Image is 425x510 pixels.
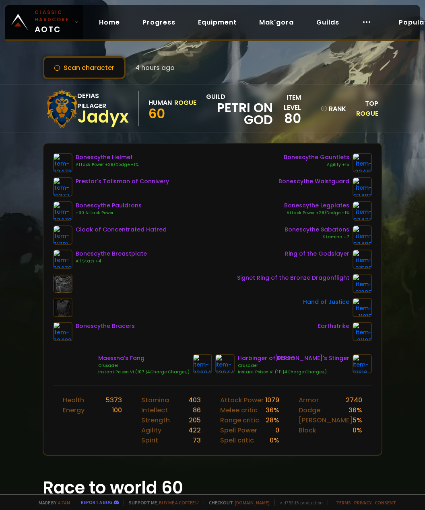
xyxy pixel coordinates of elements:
[76,162,138,168] div: Attack Power +28/Dodge +1%
[238,363,327,369] div: Crusader
[273,113,301,125] div: 80
[284,162,349,168] div: Agility +15
[284,201,349,210] div: Bonescythe Legplates
[353,274,372,293] img: item-21205
[274,500,323,506] span: v. d752d5 - production
[285,225,349,234] div: Bonescythe Sabatons
[353,425,362,435] div: 0 %
[220,425,257,435] div: Spell Power
[93,14,126,31] a: Home
[76,250,147,258] div: Bonescythe Breastplate
[63,405,85,415] div: Energy
[299,395,319,405] div: Armor
[35,9,72,35] span: AOTC
[193,405,201,415] div: 86
[347,98,379,119] div: Top
[149,98,172,108] div: Human
[266,405,279,415] div: 36 %
[266,415,279,425] div: 28 %
[53,250,72,269] img: item-22476
[220,415,259,425] div: Range critic
[98,363,190,369] div: Crusader
[188,395,201,405] div: 403
[349,405,362,415] div: 36 %
[141,435,158,445] div: Spirit
[299,425,316,435] div: Block
[5,5,83,39] a: Classic HardcoreAOTC
[63,395,84,405] div: Health
[235,500,270,506] a: [DOMAIN_NAME]
[353,415,362,425] div: 5 %
[238,369,327,375] div: Instant Poison VI (111 |4Charge:Charges;)
[206,102,273,126] span: petri on god
[53,153,72,172] img: item-22478
[303,298,349,306] div: Hand of Justice
[275,354,349,363] div: [PERSON_NAME]'s Stinger
[220,395,264,405] div: Attack Power
[273,92,301,113] div: item level
[270,435,279,445] div: 0 %
[237,274,349,282] div: Signet Ring of the Bronze Dragonflight
[353,177,372,197] img: item-22482
[220,435,254,445] div: Spell critic
[215,354,235,373] img: item-23044
[81,499,112,505] a: Report a bug
[310,14,346,31] a: Guilds
[336,500,351,506] a: Terms
[43,56,126,79] button: Scan character
[76,210,142,216] div: +30 Attack Power
[285,234,349,240] div: Stamina +7
[299,405,320,415] div: Dodge
[141,395,169,405] div: Stamina
[124,500,199,506] span: Support me,
[204,500,270,506] span: Checkout
[76,177,169,186] div: Prestor's Talisman of Connivery
[206,92,273,126] div: guild
[135,63,175,73] span: 4 hours ago
[192,14,243,31] a: Equipment
[141,425,161,435] div: Agility
[141,405,168,415] div: Intellect
[354,500,371,506] a: Privacy
[188,425,201,435] div: 422
[253,14,300,31] a: Mak'gora
[353,298,372,317] img: item-11815
[356,109,378,118] span: Rogue
[159,500,199,506] a: Buy me a coffee
[375,500,396,506] a: Consent
[353,225,372,245] img: item-22480
[149,104,165,123] span: 60
[35,9,72,23] small: Classic Hardcore
[265,395,279,405] div: 1079
[174,98,196,108] div: Rogue
[98,354,190,363] div: Maexxna's Fang
[76,225,167,234] div: Cloak of Concentrated Hatred
[76,258,147,264] div: All Stats +4
[353,201,372,221] img: item-22477
[321,104,342,114] div: rank
[77,91,129,111] div: Defias Pillager
[299,415,353,425] div: [PERSON_NAME]
[77,111,129,123] div: Jadyx
[53,201,72,221] img: item-22479
[53,322,72,341] img: item-22483
[76,201,142,210] div: Bonescythe Pauldrons
[279,177,349,186] div: Bonescythe Waistguard
[353,153,372,172] img: item-22481
[353,354,372,373] img: item-21616
[238,354,327,363] div: Harbinger of Doom
[136,14,182,31] a: Progress
[220,405,258,415] div: Melee critic
[275,425,279,435] div: 0
[353,322,372,341] img: item-21180
[318,322,349,330] div: Earthstrike
[346,395,362,405] div: 2740
[112,405,122,415] div: 100
[353,250,372,269] img: item-21596
[284,210,349,216] div: Attack Power +28/Dodge +1%
[53,225,72,245] img: item-21701
[193,435,201,445] div: 73
[34,500,70,506] span: Made by
[76,153,138,162] div: Bonescythe Helmet
[189,415,201,425] div: 205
